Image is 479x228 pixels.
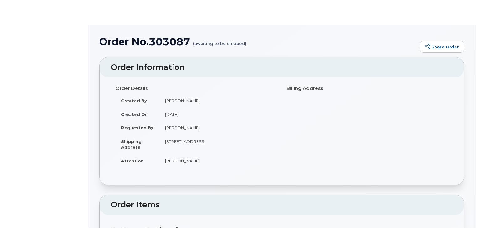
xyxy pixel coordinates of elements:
small: (awaiting to be shipped) [193,36,246,46]
td: [DATE] [159,107,277,121]
td: [PERSON_NAME] [159,121,277,135]
h4: Billing Address [286,86,448,91]
strong: Requested By [121,125,153,130]
h4: Order Details [116,86,277,91]
strong: Attention [121,158,144,163]
h2: Order Items [111,201,453,209]
strong: Shipping Address [121,139,142,150]
td: [PERSON_NAME] [159,154,277,168]
strong: Created On [121,112,148,117]
h1: Order No.303087 [99,36,417,47]
strong: Created By [121,98,147,103]
h2: Order Information [111,63,453,72]
td: [PERSON_NAME] [159,94,277,107]
td: [STREET_ADDRESS] [159,135,277,154]
a: Share Order [420,41,464,53]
